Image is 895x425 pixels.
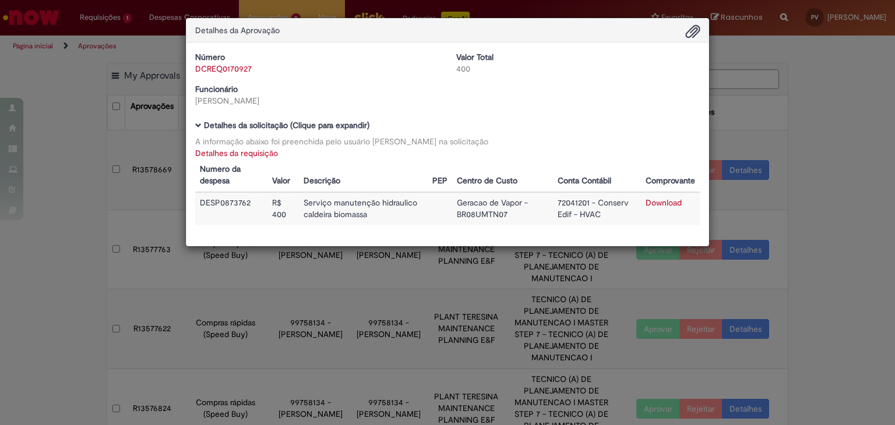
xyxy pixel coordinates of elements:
div: [PERSON_NAME] [195,95,439,107]
th: Conta Contábil [553,159,641,192]
td: Serviço manutenção hidraulico caldeira biomassa [299,192,428,225]
span: Detalhes da Aprovação [195,25,280,36]
th: PEP [428,159,452,192]
b: Detalhes da solicitação (Clique para expandir) [204,120,369,130]
td: R$ 400 [267,192,299,225]
th: Valor [267,159,299,192]
b: Número [195,52,225,62]
td: 72041201 - Conserv Edif - HVAC [553,192,641,225]
a: Download [646,197,682,208]
h5: Detalhes da solicitação (Clique para expandir) [195,121,700,130]
a: DCREQ0170927 [195,63,252,74]
td: Geracao de Vapor - BR08UMTN07 [452,192,553,225]
td: DESP0873762 [195,192,267,225]
div: 400 [456,63,700,75]
a: Detalhes da requisição [195,148,278,158]
b: Valor Total [456,52,494,62]
th: Centro de Custo [452,159,553,192]
th: Comprovante [641,159,700,192]
th: Numero da despesa [195,159,267,192]
th: Descrição [299,159,428,192]
b: Funcionário [195,84,238,94]
div: A informação abaixo foi preenchida pelo usuário [PERSON_NAME] na solicitação [195,136,700,147]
